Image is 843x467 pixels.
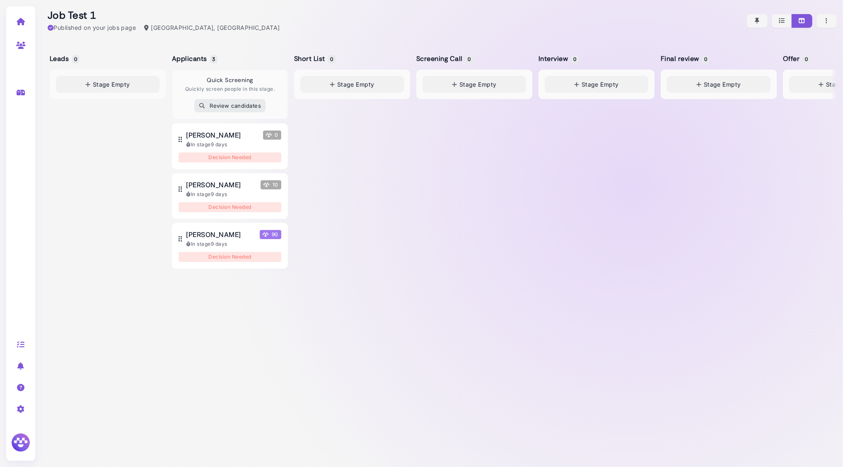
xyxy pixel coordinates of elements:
span: Stage Empty [337,80,374,89]
span: 0 [702,55,709,63]
span: Stage Empty [582,80,619,89]
h5: Final review [661,55,708,63]
span: [PERSON_NAME] [186,180,241,190]
h5: Leads [50,55,78,63]
span: 10 [261,180,281,189]
h5: Offer [783,55,809,63]
h5: Screening Call [416,55,472,63]
img: Megan [10,432,31,453]
span: 0 [72,55,79,63]
img: Megan Score [266,132,272,138]
span: Stage Empty [459,80,497,89]
div: Decision Needed [179,202,281,212]
span: Stage Empty [93,80,130,89]
h5: Applicants [172,55,216,63]
div: [GEOGRAPHIC_DATA], [GEOGRAPHIC_DATA] [144,23,280,32]
span: 0 [328,55,335,63]
span: Stage Empty [704,80,741,89]
span: 3 [210,55,217,63]
div: Published on your jobs page [48,23,136,32]
div: In stage 9 days [186,141,281,148]
span: 0 [263,131,281,140]
img: Megan Score [263,182,269,188]
button: [PERSON_NAME] Megan Score 0 In stage9 days Decision Needed [172,123,288,169]
span: 0 [466,55,473,63]
h2: Job Test 1 [48,10,280,22]
span: [PERSON_NAME] [186,230,241,240]
div: Decision Needed [179,152,281,162]
button: Review candidates [194,99,266,112]
span: [PERSON_NAME] [186,130,241,140]
p: Quickly screen people in this stage. [185,85,275,93]
span: 90 [260,230,281,239]
button: [PERSON_NAME] Megan Score 90 In stage9 days Decision Needed [172,223,288,269]
h5: Short List [294,55,334,63]
h5: Interview [539,55,577,63]
div: In stage 9 days [186,191,281,198]
div: In stage 9 days [186,240,281,248]
span: 0 [571,55,578,63]
button: [PERSON_NAME] Megan Score 10 In stage9 days Decision Needed [172,173,288,219]
div: Decision Needed [179,252,281,262]
span: 0 [803,55,810,63]
h4: Quick Screening [207,77,253,84]
img: Megan Score [263,232,268,237]
div: Review candidates [199,102,261,110]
